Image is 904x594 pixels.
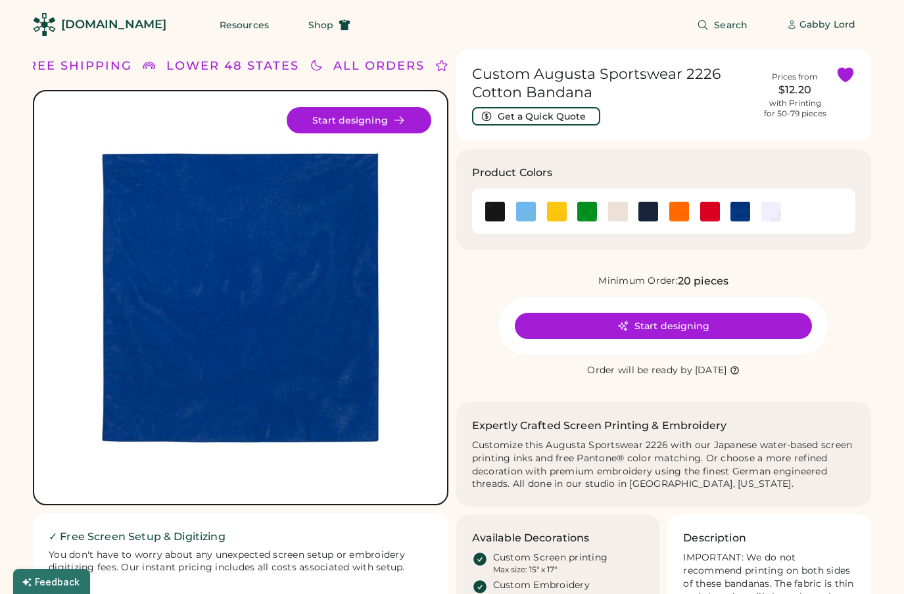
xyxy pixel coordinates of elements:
[472,530,590,546] h3: Available Decorations
[683,530,746,546] h3: Description
[516,202,536,221] div: Columbia Blue
[669,202,689,221] img: Orange Swatch Image
[166,57,299,75] div: LOWER 48 STATES
[50,107,431,488] div: 2226 Style Image
[61,16,166,33] div: [DOMAIN_NAME]
[472,65,755,102] h1: Custom Augusta Sportswear 2226 Cotton Bandana
[493,564,557,575] div: Max size: 15" x 17"
[714,20,748,30] span: Search
[700,202,720,221] div: Red
[308,20,333,30] span: Shop
[493,551,608,564] div: Custom Screen printing
[730,202,750,221] img: Royal Swatch Image
[516,202,536,221] img: Columbia Blue Swatch Image
[204,12,285,38] button: Resources
[799,18,855,32] div: Gabby Lord
[764,98,826,119] div: with Printing for 50-79 pieces
[472,165,553,181] h3: Product Colors
[472,418,727,434] h2: Expertly Crafted Screen Printing & Embroidery
[695,364,727,377] div: [DATE]
[577,202,597,221] img: Kelly Swatch Image
[842,535,898,591] iframe: Front Chat
[485,202,505,221] img: Black Swatch Image
[547,202,567,221] div: Gold
[287,107,431,133] button: Start designing
[49,529,433,545] h2: ✓ Free Screen Setup & Digitizing
[49,549,433,575] div: You don't have to worry about any unexpected screen setup or embroidery digitizing fees. Our inst...
[50,107,431,488] img: Augusta Sportswear 2226 Product Image
[608,202,628,221] img: Natural Swatch Image
[700,202,720,221] img: Red Swatch Image
[638,202,658,221] div: Navy
[19,57,132,75] div: FREE SHIPPING
[547,202,567,221] img: Gold Swatch Image
[762,82,828,98] div: $12.20
[472,439,856,491] div: Customize this Augusta Sportswear 2226 with our Japanese water-based screen printing inks and fre...
[33,13,56,36] img: Rendered Logo - Screens
[761,202,781,221] img: White Swatch Image
[293,12,366,38] button: Shop
[577,202,597,221] div: Kelly
[678,273,728,289] div: 20 pieces
[772,72,818,82] div: Prices from
[333,57,425,75] div: ALL ORDERS
[598,275,678,288] div: Minimum Order:
[472,107,600,126] button: Get a Quick Quote
[681,12,763,38] button: Search
[515,313,812,339] button: Start designing
[587,364,692,377] div: Order will be ready by
[608,202,628,221] div: Natural
[485,202,505,221] div: Black
[669,202,689,221] div: Orange
[730,202,750,221] div: Royal
[761,202,781,221] div: White
[638,202,658,221] img: Navy Swatch Image
[493,579,590,592] div: Custom Embroidery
